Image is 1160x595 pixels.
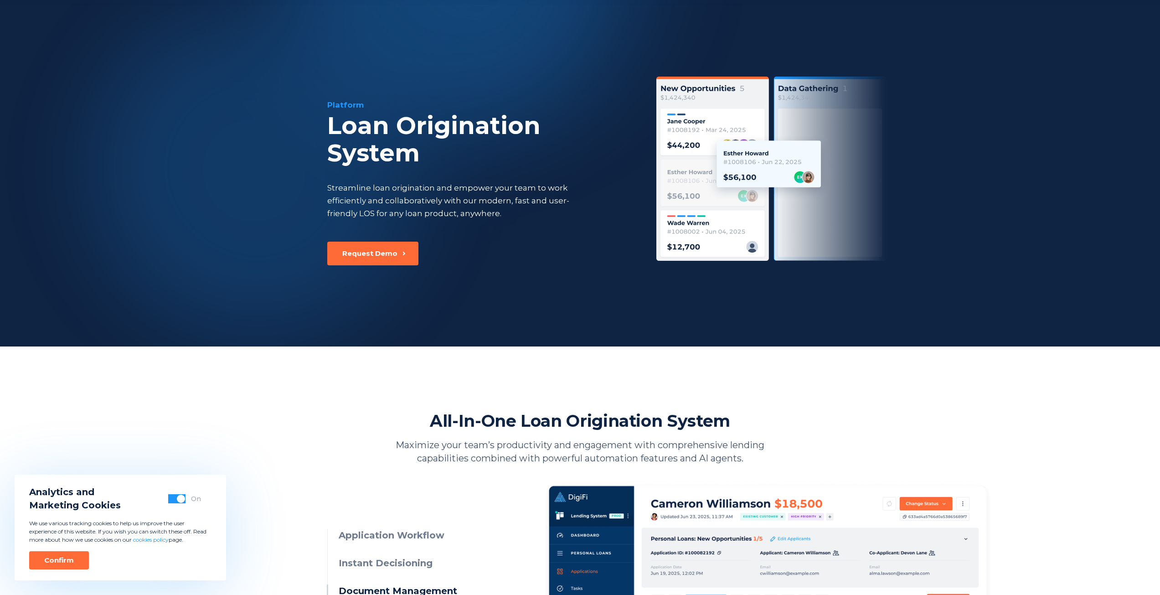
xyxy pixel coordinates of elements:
[339,529,504,542] h3: Application Workflow
[327,99,634,110] div: Platform
[44,556,74,565] div: Confirm
[327,112,634,167] div: Loan Origination System
[430,410,730,431] h2: All-In-One Loan Origination System
[342,249,397,258] div: Request Demo
[327,181,586,220] div: Streamline loan origination and empower your team to work efficiently and collaboratively with ou...
[29,551,89,569] button: Confirm
[327,242,418,265] button: Request Demo
[29,499,121,512] span: Marketing Cookies
[382,439,778,465] p: Maximize your team’s productivity and engagement with comprehensive lending capabilities combined...
[29,486,121,499] span: Analytics and
[339,557,504,570] h3: Instant Decisioning
[191,494,201,503] div: On
[29,519,211,544] p: We use various tracking cookies to help us improve the user experience of this website. If you wi...
[133,536,169,543] a: cookies policy
[1129,564,1151,586] iframe: Intercom live chat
